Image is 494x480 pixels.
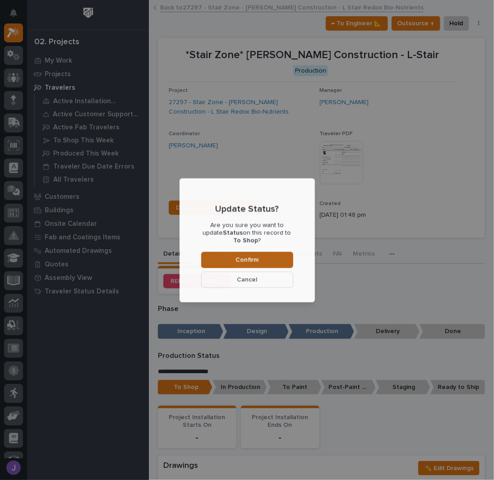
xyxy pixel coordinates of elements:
b: To Shop [233,238,258,244]
button: Confirm [201,251,293,268]
p: Update Status? [215,204,279,215]
span: Confirm [235,256,259,264]
p: Are you sure you want to update on this record to ? [201,222,293,244]
span: Cancel [237,275,257,283]
b: Status [223,230,243,236]
button: Cancel [201,271,293,288]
